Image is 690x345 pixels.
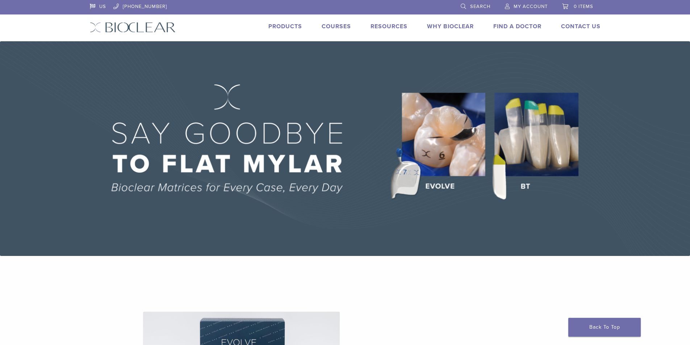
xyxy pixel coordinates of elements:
[427,23,474,30] a: Why Bioclear
[90,22,176,33] img: Bioclear
[268,23,302,30] a: Products
[371,23,407,30] a: Resources
[568,318,641,337] a: Back To Top
[561,23,601,30] a: Contact Us
[514,4,548,9] span: My Account
[322,23,351,30] a: Courses
[493,23,541,30] a: Find A Doctor
[470,4,490,9] span: Search
[574,4,593,9] span: 0 items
